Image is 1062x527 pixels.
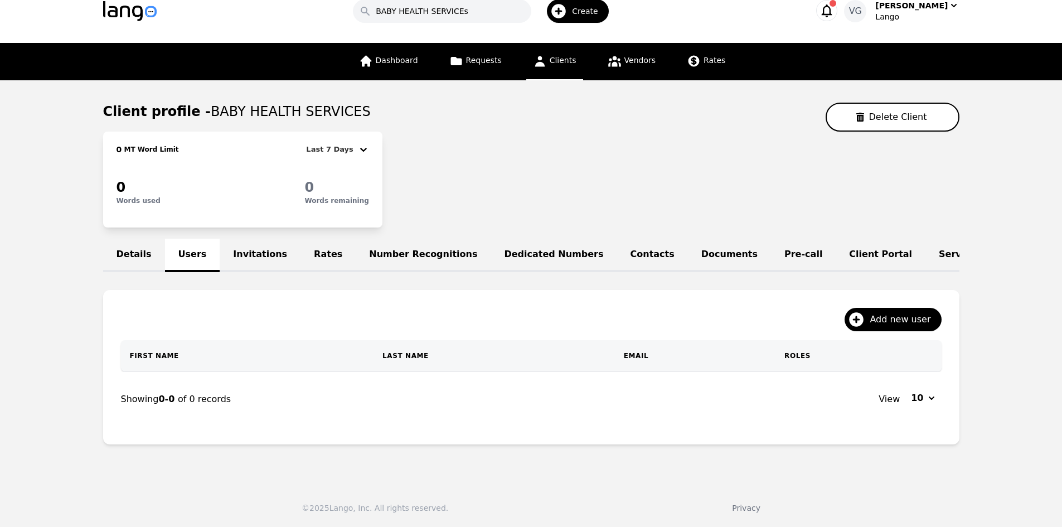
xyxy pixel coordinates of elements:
[376,56,418,65] span: Dashboard
[117,145,122,154] span: 0
[775,340,941,371] th: Roles
[491,239,617,272] a: Dedicated Numbers
[103,1,157,21] img: Logo
[680,43,732,80] a: Rates
[911,391,923,405] span: 10
[826,103,959,132] button: Delete Client
[300,239,356,272] a: Rates
[615,340,775,371] th: Email
[374,340,615,371] th: Last Name
[466,56,502,65] span: Requests
[304,180,314,195] span: 0
[624,56,656,65] span: Vendors
[117,180,126,195] span: 0
[356,239,491,272] a: Number Recognitions
[103,239,165,272] a: Details
[601,43,662,80] a: Vendors
[849,4,862,18] span: VG
[617,239,688,272] a: Contacts
[875,11,959,22] div: Lango
[103,103,371,120] h1: Client profile -
[704,56,725,65] span: Rates
[302,502,448,514] div: © 2025 Lango, Inc. All rights reserved.
[836,239,925,272] a: Client Portal
[122,145,178,154] h2: MT Word Limit
[879,393,900,406] span: View
[117,196,161,205] p: Words used
[306,143,357,156] div: Last 7 Days
[304,196,368,205] p: Words remaining
[870,313,938,326] span: Add new user
[121,372,942,427] nav: Page navigation
[121,340,374,371] th: First Name
[352,43,425,80] a: Dashboard
[526,43,583,80] a: Clients
[211,104,371,119] span: BABY HEALTH SERVICES
[220,239,300,272] a: Invitations
[158,394,177,404] span: 0-0
[572,6,606,17] span: Create
[925,239,1019,272] a: Service Lines
[845,308,941,331] button: Add new user
[904,389,941,407] button: 10
[443,43,508,80] a: Requests
[688,239,771,272] a: Documents
[121,393,531,406] div: Showing of 0 records
[550,56,576,65] span: Clients
[771,239,836,272] a: Pre-call
[732,504,760,513] a: Privacy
